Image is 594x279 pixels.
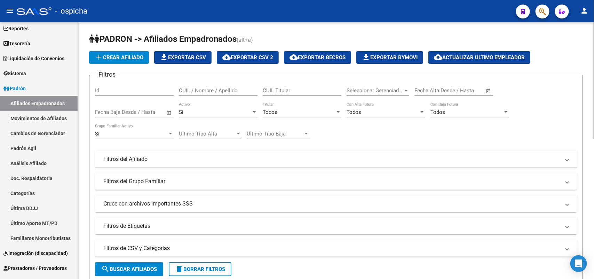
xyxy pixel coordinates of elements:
[89,34,237,44] span: PADRON -> Afiliados Empadronados
[430,109,445,115] span: Todos
[89,51,149,64] button: Crear Afiliado
[55,3,87,19] span: - ospicha
[3,40,30,47] span: Tesorería
[263,109,277,115] span: Todos
[95,151,577,168] mat-expansion-panel-header: Filtros del Afiliado
[179,109,183,115] span: Si
[160,53,168,61] mat-icon: file_download
[95,240,577,257] mat-expansion-panel-header: Filtros de CSV y Categorias
[290,54,346,61] span: Exportar GECROS
[222,53,231,61] mat-icon: cloud_download
[356,51,423,64] button: Exportar Bymovi
[160,54,206,61] span: Exportar CSV
[3,55,64,62] span: Liquidación de Convenios
[103,245,560,252] mat-panel-title: Filtros de CSV y Categorias
[175,265,183,273] mat-icon: delete
[570,255,587,272] div: Open Intercom Messenger
[129,109,163,115] input: Fecha fin
[414,87,443,94] input: Fecha inicio
[434,53,442,61] mat-icon: cloud_download
[95,195,577,212] mat-expansion-panel-header: Cruce con archivos importantes SSS
[222,54,273,61] span: Exportar CSV 2
[103,178,560,185] mat-panel-title: Filtros del Grupo Familiar
[95,173,577,190] mat-expansion-panel-header: Filtros del Grupo Familiar
[179,131,235,137] span: Ultimo Tipo Alta
[247,131,303,137] span: Ultimo Tipo Baja
[103,200,560,208] mat-panel-title: Cruce con archivos importantes SSS
[175,266,225,272] span: Borrar Filtros
[6,7,14,15] mat-icon: menu
[3,25,29,32] span: Reportes
[101,265,110,273] mat-icon: search
[101,266,157,272] span: Buscar Afiliados
[449,87,483,94] input: Fecha fin
[580,7,588,15] mat-icon: person
[3,70,26,77] span: Sistema
[95,70,119,79] h3: Filtros
[154,51,212,64] button: Exportar CSV
[428,51,530,64] button: Actualizar ultimo Empleador
[165,109,173,117] button: Open calendar
[95,218,577,234] mat-expansion-panel-header: Filtros de Etiquetas
[95,131,100,137] span: Si
[3,249,68,257] span: Integración (discapacidad)
[434,54,525,61] span: Actualizar ultimo Empleador
[95,109,123,115] input: Fecha inicio
[347,87,403,94] span: Seleccionar Gerenciador
[103,222,560,230] mat-panel-title: Filtros de Etiquetas
[95,53,103,61] mat-icon: add
[217,51,279,64] button: Exportar CSV 2
[290,53,298,61] mat-icon: cloud_download
[347,109,361,115] span: Todos
[3,85,26,92] span: Padrón
[237,37,253,43] span: (alt+a)
[169,262,231,276] button: Borrar Filtros
[485,87,493,95] button: Open calendar
[95,54,143,61] span: Crear Afiliado
[103,155,560,163] mat-panel-title: Filtros del Afiliado
[284,51,351,64] button: Exportar GECROS
[362,54,418,61] span: Exportar Bymovi
[362,53,370,61] mat-icon: file_download
[95,262,163,276] button: Buscar Afiliados
[3,264,67,272] span: Prestadores / Proveedores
